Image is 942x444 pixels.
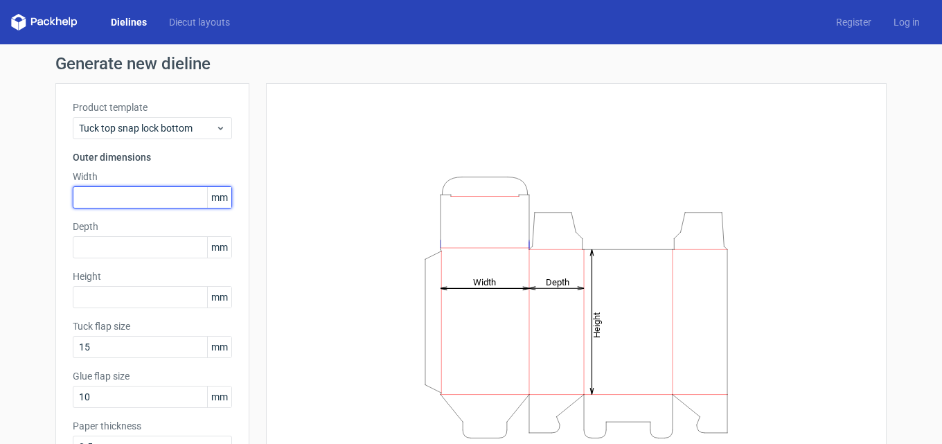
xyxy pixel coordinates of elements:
[73,100,232,114] label: Product template
[158,15,241,29] a: Diecut layouts
[55,55,887,72] h1: Generate new dieline
[79,121,215,135] span: Tuck top snap lock bottom
[73,269,232,283] label: Height
[73,220,232,233] label: Depth
[546,276,569,287] tspan: Depth
[207,387,231,407] span: mm
[73,319,232,333] label: Tuck flap size
[825,15,882,29] a: Register
[882,15,931,29] a: Log in
[73,369,232,383] label: Glue flap size
[100,15,158,29] a: Dielines
[207,287,231,308] span: mm
[592,312,602,337] tspan: Height
[207,337,231,357] span: mm
[73,150,232,164] h3: Outer dimensions
[207,237,231,258] span: mm
[473,276,496,287] tspan: Width
[73,170,232,184] label: Width
[73,419,232,433] label: Paper thickness
[207,187,231,208] span: mm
